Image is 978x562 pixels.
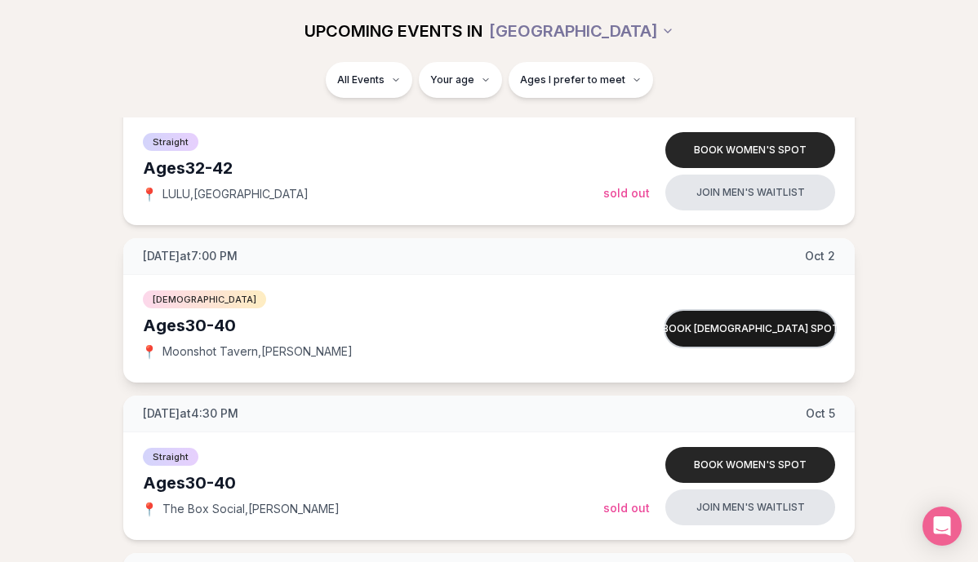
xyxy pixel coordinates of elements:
div: Ages 32-42 [143,157,603,179]
button: All Events [326,62,412,98]
span: Sold Out [603,501,650,515]
button: Ages I prefer to meet [509,62,653,98]
button: Your age [419,62,502,98]
button: Join men's waitlist [665,489,835,525]
span: Ages I prefer to meet [520,73,625,86]
span: UPCOMING EVENTS IN [305,20,482,42]
span: All Events [337,73,385,86]
span: Straight [143,133,198,151]
button: Book [DEMOGRAPHIC_DATA] spot [665,311,835,347]
span: Your age [430,73,474,86]
span: 📍 [143,345,156,358]
div: Ages 30-40 [143,471,603,494]
span: [DATE] at 4:30 PM [143,405,238,422]
span: [DEMOGRAPHIC_DATA] [143,290,266,308]
span: Oct 5 [806,405,835,422]
div: Open Intercom Messenger [922,507,962,546]
span: 📍 [143,502,156,516]
span: 📍 [143,188,156,201]
span: Oct 2 [805,248,835,264]
span: Moonshot Tavern , [PERSON_NAME] [162,343,353,360]
span: Straight [143,448,198,466]
span: The Box Social , [PERSON_NAME] [162,501,340,517]
span: [DATE] at 7:00 PM [143,248,238,264]
button: [GEOGRAPHIC_DATA] [489,13,674,49]
span: LULU , [GEOGRAPHIC_DATA] [162,186,309,202]
button: Join men's waitlist [665,175,835,210]
div: Ages 30-40 [143,314,603,337]
button: Book women's spot [665,132,835,168]
button: Book women's spot [665,447,835,483]
span: Sold Out [603,186,650,200]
